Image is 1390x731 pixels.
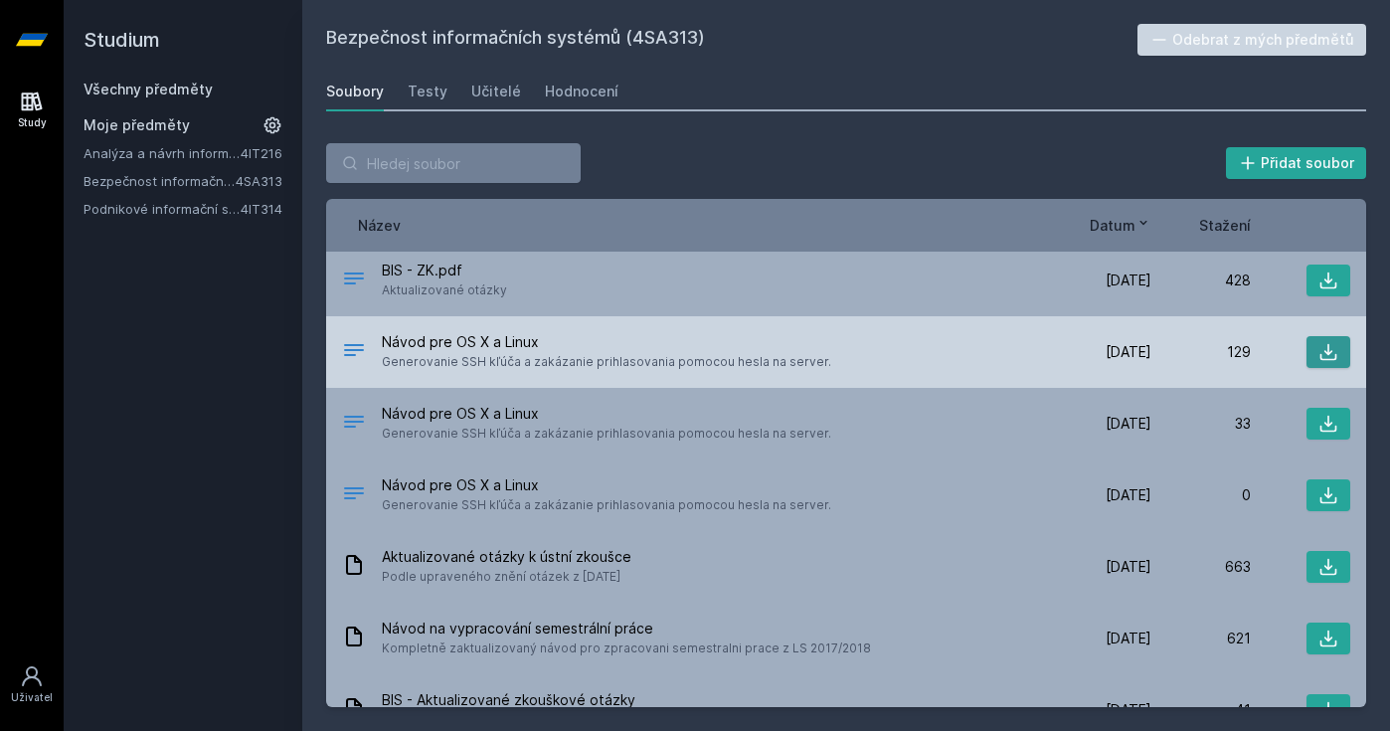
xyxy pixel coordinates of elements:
[326,24,1137,56] h2: Bezpečnost informačních systémů (4SA313)
[471,82,521,101] div: Učitelé
[382,404,831,424] span: Návod pre OS X a Linux
[84,115,190,135] span: Moje předměty
[1090,215,1151,236] button: Datum
[382,639,871,658] span: Kompletně zaktualizovaný návod pro zpracovani semestralni prace z LS 2017/2018
[358,215,401,236] button: Název
[382,495,831,515] span: Generovanie SSH kľúča a zakázanie prihlasovania pomocou hesla na server.
[408,82,447,101] div: Testy
[1106,271,1151,290] span: [DATE]
[545,82,618,101] div: Hodnocení
[1151,557,1251,577] div: 663
[1151,342,1251,362] div: 129
[236,173,282,189] a: 4SA313
[1090,215,1135,236] span: Datum
[471,72,521,111] a: Učitelé
[382,690,776,710] span: BIS - Aktualizované zkouškové otázky
[11,690,53,705] div: Uživatel
[1151,629,1251,648] div: 621
[1106,629,1151,648] span: [DATE]
[1106,414,1151,434] span: [DATE]
[342,481,366,510] div: .DOCX
[326,72,384,111] a: Soubory
[342,338,366,367] div: .DOCX
[1151,700,1251,720] div: 41
[326,82,384,101] div: Soubory
[1151,485,1251,505] div: 0
[382,424,831,444] span: Generovanie SSH kľúča a zakázanie prihlasovania pomocou hesla na server.
[1106,700,1151,720] span: [DATE]
[342,410,366,439] div: .DOCX
[84,81,213,97] a: Všechny předměty
[382,332,831,352] span: Návod pre OS X a Linux
[4,80,60,140] a: Study
[408,72,447,111] a: Testy
[1199,215,1251,236] button: Stažení
[1137,24,1367,56] button: Odebrat z mých předmětů
[382,619,871,639] span: Návod na vypracování semestrální práce
[241,145,282,161] a: 4IT216
[84,199,241,219] a: Podnikové informační systémy
[1226,147,1367,179] button: Přidat soubor
[342,267,366,295] div: PDF
[4,654,60,715] a: Uživatel
[1106,485,1151,505] span: [DATE]
[382,547,631,567] span: Aktualizované otázky k ústní zkoušce
[382,475,831,495] span: Návod pre OS X a Linux
[18,115,47,130] div: Study
[382,280,507,300] span: Aktualizované otázky
[382,261,507,280] span: BIS - ZK.pdf
[326,143,581,183] input: Hledej soubor
[1151,414,1251,434] div: 33
[1151,271,1251,290] div: 428
[382,567,631,587] span: Podle upraveného znění otázek z [DATE]
[382,352,831,372] span: Generovanie SSH kľúča a zakázanie prihlasovania pomocou hesla na server.
[1106,557,1151,577] span: [DATE]
[84,171,236,191] a: Bezpečnost informačních systémů
[84,143,241,163] a: Analýza a návrh informačních systémů
[1106,342,1151,362] span: [DATE]
[241,201,282,217] a: 4IT314
[545,72,618,111] a: Hodnocení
